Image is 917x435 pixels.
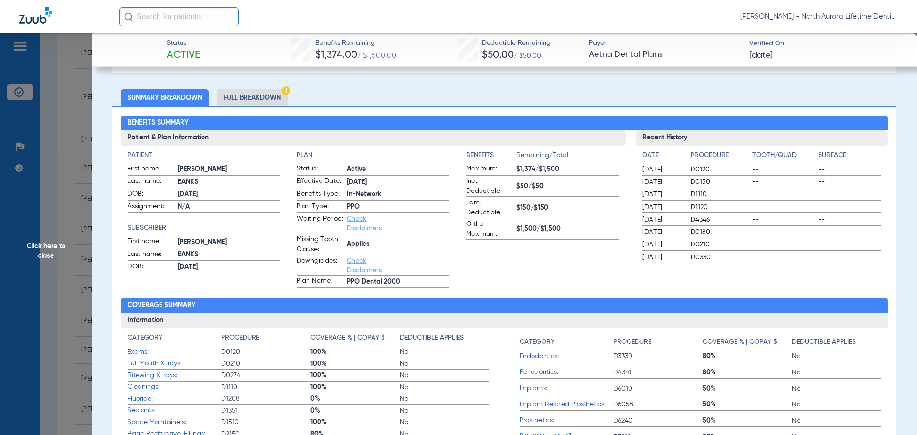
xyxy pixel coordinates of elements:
span: -- [818,190,881,199]
span: Downgrades: [297,256,343,275]
span: Missing Tooth Clause: [297,234,343,255]
span: Space Maintainers: [128,417,221,427]
input: Search for patients [119,7,239,26]
span: Status: [297,164,343,175]
span: DOB: [128,262,174,273]
h3: Information [121,313,888,328]
h4: Procedure [691,150,749,160]
span: 80% [703,351,792,361]
span: 100% [310,359,400,369]
span: PPO Dental 2000 [347,277,449,287]
span: 50% [703,384,792,393]
span: D6010 [613,384,703,393]
span: D1351 [221,406,310,415]
span: D0120 [221,347,310,357]
app-breakdown-title: Category [128,333,221,346]
span: Endodontics: [520,351,613,361]
span: Full Mouth X-rays: [128,359,221,369]
span: No [400,359,489,369]
span: Implants: [520,383,613,393]
app-breakdown-title: Tooth/Quad [752,150,815,164]
h4: Category [520,337,554,347]
span: Waiting Period: [297,214,343,233]
span: $150/$150 [516,203,619,213]
h4: Coverage % | Copay $ [310,333,385,343]
span: D4346 [691,215,749,224]
h4: Deductible Applies [792,337,856,347]
span: [DATE] [642,253,682,262]
li: Full Breakdown [217,89,288,106]
span: [DATE] [642,227,682,237]
span: Periodontics: [520,367,613,377]
span: No [400,394,489,403]
a: Check Disclaimers [347,257,382,274]
span: 100% [310,371,400,380]
li: Summary Breakdown [121,89,209,106]
span: D1510 [221,417,310,427]
span: D0210 [691,240,749,249]
span: 0% [310,406,400,415]
span: D0180 [691,227,749,237]
img: Zuub Logo [19,7,52,24]
span: No [792,384,881,393]
span: N/A [178,202,280,212]
span: -- [752,177,815,187]
app-breakdown-title: Coverage % | Copay $ [703,333,792,350]
span: No [400,417,489,427]
span: DOB: [128,189,174,201]
span: 100% [310,347,400,357]
h4: Patient [128,150,280,160]
span: $50.00 [482,50,514,60]
span: D1110 [221,382,310,392]
h4: Procedure [221,333,259,343]
span: In-Network [347,190,449,200]
span: D0120 [691,165,749,174]
span: No [400,347,489,357]
span: D1120 [691,202,749,212]
span: [DATE] [642,190,682,199]
h2: Benefits Summary [121,116,888,131]
app-breakdown-title: Procedure [691,150,749,164]
span: -- [752,165,815,174]
span: Assignment: [128,202,174,213]
h4: Date [642,150,682,160]
span: Sealants: [128,405,221,415]
app-breakdown-title: Coverage % | Copay $ [310,333,400,346]
app-breakdown-title: Subscriber [128,223,280,233]
span: D4341 [613,368,703,377]
img: Hazard [282,86,290,95]
app-breakdown-title: Category [520,333,613,350]
span: Benefits Type: [297,189,343,201]
span: Deductible Remaining [482,38,551,48]
span: -- [818,165,881,174]
span: 100% [310,382,400,392]
span: $1,374/$1,500 [516,164,619,174]
span: -- [818,253,881,262]
span: 50% [703,416,792,425]
span: Verified On [749,39,902,49]
span: [PERSON_NAME] [178,237,280,247]
span: -- [752,227,815,237]
span: 0% [310,394,400,403]
span: -- [752,190,815,199]
span: Prosthetics: [520,415,613,425]
span: First name: [128,164,174,175]
span: Active [347,164,449,174]
span: $50/$50 [516,181,619,191]
span: No [400,406,489,415]
span: D0330 [691,253,749,262]
app-breakdown-title: Benefits [466,150,516,164]
span: Benefits Remaining [315,38,396,48]
span: -- [818,215,881,224]
span: Implant Related Prosthetics: [520,400,613,410]
span: Bitewing X-rays: [128,371,221,381]
span: No [792,400,881,409]
app-breakdown-title: Deductible Applies [400,333,489,346]
span: Aetna Dental Plans [589,49,741,61]
span: D1208 [221,394,310,403]
span: Payer [589,38,741,48]
span: No [792,351,881,361]
span: D3330 [613,351,703,361]
span: -- [752,253,815,262]
span: -- [752,215,815,224]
